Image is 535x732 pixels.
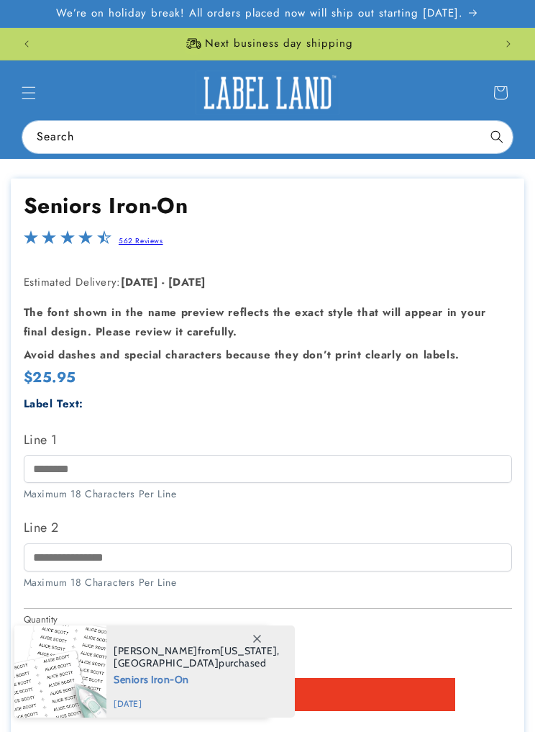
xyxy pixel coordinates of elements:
legend: Quantity [24,613,60,627]
span: [DATE] [114,697,280,710]
label: Line 2 [24,516,512,539]
span: We’re on holiday break! All orders placed now will ship out starting [DATE]. [56,6,463,21]
slideshow-component: Announcement bar [22,28,513,60]
div: Maximum 18 Characters Per Line [24,487,512,502]
button: Next announcement [493,28,524,60]
p: Estimated Delivery: [24,273,383,292]
img: Label Land [196,71,339,115]
label: Label Text: [24,396,84,412]
button: Search [481,121,513,153]
strong: Avoid dashes and special characters because they don’t print clearly on labels. [24,347,459,363]
span: $25.95 [24,369,77,387]
span: Next business day shipping [205,37,353,51]
div: Announcement [42,29,493,59]
span: [GEOGRAPHIC_DATA] [114,656,219,669]
strong: [DATE] [168,274,206,290]
span: Seniors Iron-On [114,669,280,687]
a: Label Land [191,65,345,120]
span: [US_STATE] [220,644,277,657]
summary: Menu [13,77,45,109]
strong: The font shown in the name preview reflects the exact style that will appear in your final design... [24,304,486,340]
label: Line 1 [24,428,512,451]
span: from , purchased [114,645,280,669]
span: 4.4-star overall rating [24,235,111,250]
strong: - [162,274,165,290]
h1: Seniors Iron-On [24,191,512,220]
button: Previous announcement [11,28,42,60]
span: [PERSON_NAME] [114,644,198,657]
strong: [DATE] [121,274,158,290]
div: 1 of 3 [42,29,493,59]
a: 562 Reviews [119,235,163,246]
div: Maximum 18 Characters Per Line [24,575,512,590]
